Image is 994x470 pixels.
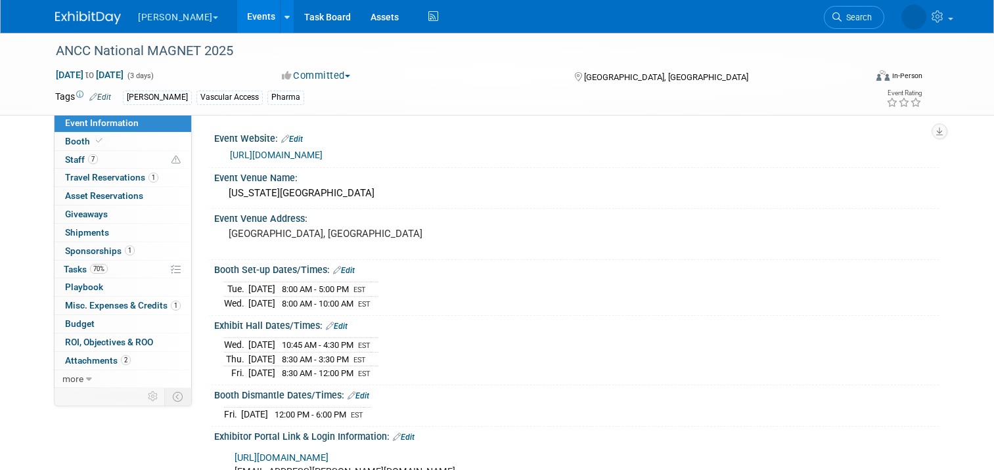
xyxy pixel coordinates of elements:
a: Asset Reservations [55,187,191,205]
td: Wed. [224,338,248,352]
a: Playbook [55,278,191,296]
td: [DATE] [248,282,275,297]
div: [PERSON_NAME] [123,91,192,104]
span: 8:30 AM - 3:30 PM [282,354,349,364]
img: ExhibitDay [55,11,121,24]
span: to [83,70,96,80]
a: Tasks70% [55,261,191,278]
span: (3 days) [126,72,154,80]
a: ROI, Objectives & ROO [55,333,191,351]
a: Travel Reservations1 [55,169,191,186]
div: Event Venue Name: [214,168,939,184]
div: [US_STATE][GEOGRAPHIC_DATA] [224,183,929,203]
span: Search [842,12,872,22]
a: more [55,370,191,388]
div: Event Format [794,68,922,88]
a: Misc. Expenses & Credits1 [55,297,191,314]
span: [GEOGRAPHIC_DATA], [GEOGRAPHIC_DATA] [584,72,748,82]
a: Edit [348,391,369,400]
span: Event Information [65,117,139,128]
div: Event Website: [214,129,939,146]
span: [DATE] [DATE] [55,69,124,81]
span: EST [353,356,366,364]
a: Search [824,6,884,29]
a: Edit [333,266,355,275]
td: Fri. [224,408,241,421]
span: 12:00 PM - 6:00 PM [275,410,346,419]
span: Booth [65,136,105,146]
td: Thu. [224,352,248,366]
div: Booth Set-up Dates/Times: [214,260,939,277]
span: 1 [125,246,135,255]
td: Toggle Event Tabs [165,388,192,405]
span: ROI, Objectives & ROO [65,337,153,347]
div: In-Person [892,71,922,81]
td: [DATE] [248,366,275,380]
td: Tue. [224,282,248,297]
span: EST [358,300,371,309]
span: Travel Reservations [65,172,158,182]
i: Booth reservation complete [96,137,102,144]
span: 7 [88,154,98,164]
span: 8:00 AM - 10:00 AM [282,299,353,309]
a: Attachments2 [55,352,191,370]
button: Committed [277,69,355,83]
span: Potential Scheduling Conflict -- at least one attendee is tagged in another overlapping event. [171,154,181,166]
td: Personalize Event Tab Strip [142,388,165,405]
span: Sponsorships [65,246,135,256]
span: 8:30 AM - 12:00 PM [282,368,353,378]
span: 8:00 AM - 5:00 PM [282,284,349,294]
span: 1 [171,301,181,310]
span: more [62,374,83,384]
span: Attachments [65,355,131,366]
img: Savannah Jones [901,5,926,30]
img: Format-Inperson.png [876,70,890,81]
span: Misc. Expenses & Credits [65,300,181,310]
span: Staff [65,154,98,165]
a: Sponsorships1 [55,242,191,260]
td: [DATE] [248,338,275,352]
span: Playbook [65,282,103,292]
span: 70% [90,264,108,274]
td: Fri. [224,366,248,380]
span: Budget [65,318,95,329]
pre: [GEOGRAPHIC_DATA], [GEOGRAPHIC_DATA] [229,228,502,240]
span: EST [353,286,366,294]
a: Budget [55,315,191,333]
td: [DATE] [241,408,268,421]
span: 1 [148,173,158,182]
div: Exhibit Hall Dates/Times: [214,316,939,333]
a: Event Information [55,114,191,132]
td: [DATE] [248,297,275,310]
td: Wed. [224,297,248,310]
span: EST [351,411,363,419]
td: Tags [55,90,111,105]
div: Vascular Access [196,91,263,104]
span: Tasks [64,264,108,274]
div: Pharma [267,91,304,104]
div: Exhibitor Portal Link & Login Information: [214,427,939,444]
a: Edit [393,433,415,442]
a: [URL][DOMAIN_NAME] [235,452,328,463]
a: Booth [55,133,191,150]
a: Edit [326,322,348,331]
div: Event Rating [886,90,922,96]
span: 2 [121,355,131,365]
a: Edit [89,93,111,102]
a: Giveaways [55,205,191,223]
td: [DATE] [248,352,275,366]
span: Giveaways [65,209,108,219]
span: 10:45 AM - 4:30 PM [282,340,353,350]
a: Edit [281,135,303,144]
span: EST [358,341,371,350]
div: Booth Dismantle Dates/Times: [214,385,939,402]
div: Event Venue Address: [214,209,939,225]
a: [URL][DOMAIN_NAME] [230,150,323,160]
a: Staff7 [55,151,191,169]
span: Asset Reservations [65,190,143,201]
a: Shipments [55,224,191,242]
span: EST [358,370,371,378]
span: Shipments [65,227,109,238]
div: ANCC National MAGNET 2025 [51,39,849,63]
